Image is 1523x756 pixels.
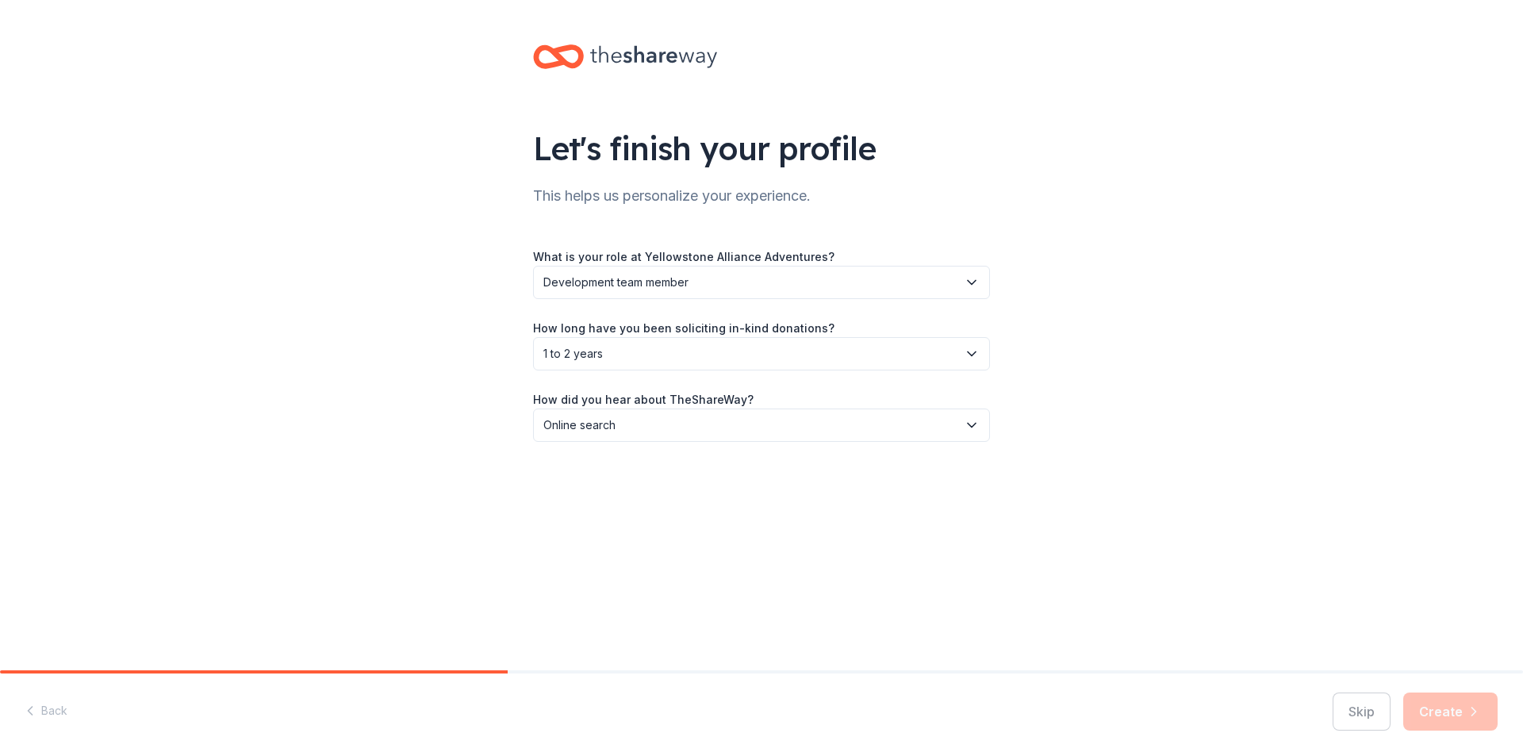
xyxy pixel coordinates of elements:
div: This helps us personalize your experience. [533,183,990,209]
label: How long have you been soliciting in-kind donations? [533,320,834,336]
span: Online search [543,416,957,435]
div: Let's finish your profile [533,126,990,171]
span: Development team member [543,273,957,292]
label: What is your role at Yellowstone Alliance Adventures? [533,249,834,265]
span: 1 to 2 years [543,344,957,363]
label: How did you hear about TheShareWay? [533,392,754,408]
button: 1 to 2 years [533,337,990,370]
button: Development team member [533,266,990,299]
button: Online search [533,409,990,442]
